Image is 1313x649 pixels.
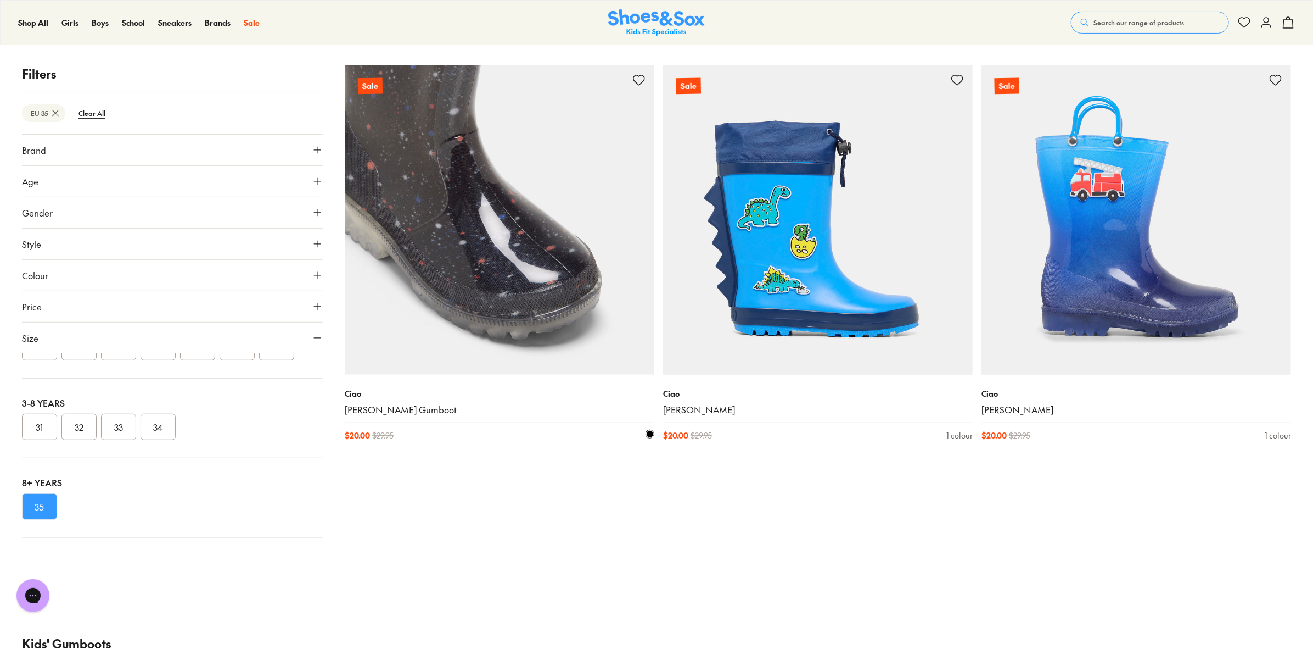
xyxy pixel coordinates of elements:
[158,17,192,29] a: Sneakers
[22,206,53,219] span: Gender
[663,430,688,441] span: $ 20.00
[22,166,323,197] button: Age
[122,17,145,28] span: School
[22,476,323,489] div: 8+ Years
[244,17,260,28] span: Sale
[22,323,323,353] button: Size
[205,17,231,29] a: Brands
[22,229,323,259] button: Style
[1009,430,1030,441] span: $ 29.95
[244,17,260,29] a: Sale
[22,143,46,157] span: Brand
[981,430,1007,441] span: $ 20.00
[22,104,65,122] btn: EU 35
[61,414,97,440] button: 32
[22,237,41,251] span: Style
[608,9,705,36] a: Shoes & Sox
[61,17,78,28] span: Girls
[22,331,38,345] span: Size
[22,175,38,188] span: Age
[663,404,973,416] a: [PERSON_NAME]
[345,388,654,400] p: Ciao
[1071,12,1229,34] button: Search our range of products
[122,17,145,29] a: School
[1265,430,1291,441] div: 1 colour
[22,197,323,228] button: Gender
[22,291,323,322] button: Price
[608,9,705,36] img: SNS_Logo_Responsive.svg
[981,65,1291,375] a: Sale
[22,269,48,282] span: Colour
[663,65,973,375] a: Sale
[691,430,712,441] span: $ 29.95
[981,388,1291,400] p: Ciao
[345,404,654,416] a: [PERSON_NAME] Gumboot
[18,17,48,29] a: Shop All
[345,430,370,441] span: $ 20.00
[61,17,78,29] a: Girls
[205,17,231,28] span: Brands
[22,493,57,520] button: 35
[372,430,394,441] span: $ 29.95
[345,65,654,375] a: Sale
[676,77,701,94] p: Sale
[1093,18,1184,27] span: Search our range of products
[946,430,973,441] div: 1 colour
[158,17,192,28] span: Sneakers
[70,103,114,123] btn: Clear All
[22,65,323,83] p: Filters
[22,260,323,291] button: Colour
[11,575,55,616] iframe: Gorgias live chat messenger
[92,17,109,28] span: Boys
[995,77,1019,94] p: Sale
[22,396,323,409] div: 3-8 Years
[92,17,109,29] a: Boys
[663,388,973,400] p: Ciao
[101,414,136,440] button: 33
[18,17,48,28] span: Shop All
[981,404,1291,416] a: [PERSON_NAME]
[141,414,176,440] button: 34
[22,300,42,313] span: Price
[357,77,383,95] p: Sale
[22,135,323,165] button: Brand
[22,414,57,440] button: 31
